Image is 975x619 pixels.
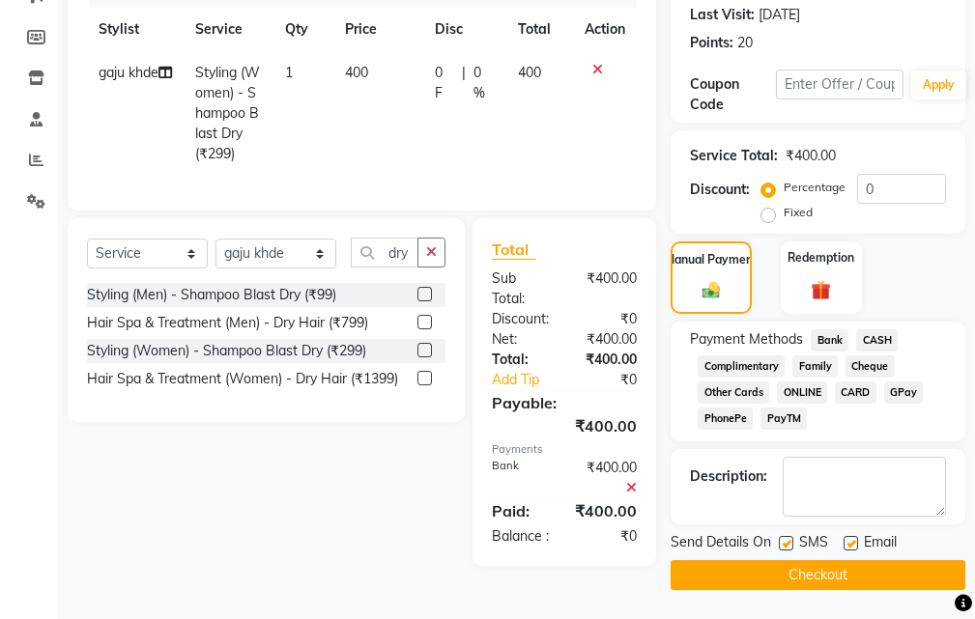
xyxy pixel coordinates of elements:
[477,329,564,350] div: Net:
[799,532,828,556] span: SMS
[911,70,966,99] button: Apply
[690,466,767,487] div: Description:
[477,499,560,522] div: Paid:
[477,309,564,329] div: Discount:
[777,381,827,404] span: ONLINE
[423,8,506,51] th: Disc
[864,532,897,556] span: Email
[564,350,651,370] div: ₹400.00
[506,8,573,51] th: Total
[87,313,368,333] div: Hair Spa & Treatment (Men) - Dry Hair (₹799)
[665,251,758,268] label: Manual Payment
[462,63,466,103] span: |
[698,381,769,404] span: Other Cards
[435,63,453,103] span: 0 F
[492,239,536,260] span: Total
[518,64,541,81] span: 400
[477,268,564,309] div: Sub Total:
[184,8,273,51] th: Service
[99,64,158,81] span: gaju khde
[784,179,846,196] label: Percentage
[560,499,651,522] div: ₹400.00
[285,64,293,81] span: 1
[737,33,753,53] div: 20
[564,329,651,350] div: ₹400.00
[87,8,184,51] th: Stylist
[805,278,837,302] img: _gift.svg
[477,350,564,370] div: Total:
[884,381,924,404] span: GPay
[333,8,424,51] th: Price
[690,5,755,25] div: Last Visit:
[786,146,836,166] div: ₹400.00
[564,458,651,498] div: ₹400.00
[760,408,807,430] span: PayTM
[477,391,651,414] div: Payable:
[856,329,898,352] span: CASH
[697,280,726,300] img: _cash.svg
[564,309,651,329] div: ₹0
[473,63,496,103] span: 0 %
[195,64,260,162] span: Styling (Women) - Shampoo Blast Dry (₹299)
[776,70,903,99] input: Enter Offer / Coupon Code
[87,341,366,361] div: Styling (Women) - Shampoo Blast Dry (₹299)
[477,370,579,390] a: Add Tip
[564,268,651,309] div: ₹400.00
[671,560,965,590] button: Checkout
[788,249,854,267] label: Redemption
[579,370,651,390] div: ₹0
[759,5,800,25] div: [DATE]
[792,355,838,378] span: Family
[273,8,332,51] th: Qty
[835,381,876,404] span: CARD
[477,526,564,547] div: Balance :
[690,329,803,350] span: Payment Methods
[690,74,775,115] div: Coupon Code
[698,355,785,378] span: Complimentary
[846,355,895,378] span: Cheque
[345,64,368,81] span: 400
[477,458,564,498] div: Bank
[698,408,753,430] span: PhonePe
[477,414,651,437] div: ₹400.00
[784,204,813,221] label: Fixed
[573,8,637,51] th: Action
[690,33,733,53] div: Points:
[690,180,750,200] div: Discount:
[87,285,336,305] div: Styling (Men) - Shampoo Blast Dry (₹99)
[87,369,398,389] div: Hair Spa & Treatment (Women) - Dry Hair (₹1399)
[811,329,848,352] span: Bank
[492,441,637,458] div: Payments
[564,526,651,547] div: ₹0
[671,532,771,556] span: Send Details On
[690,146,778,166] div: Service Total:
[351,238,418,267] input: Search or Scan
